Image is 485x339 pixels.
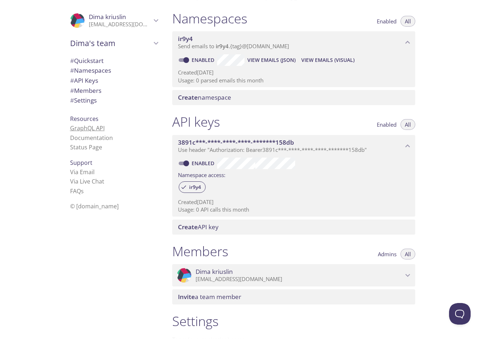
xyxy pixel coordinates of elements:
span: # [70,86,74,95]
span: Support [70,159,92,167]
p: Created [DATE] [178,198,409,206]
div: Invite a team member [172,289,415,304]
div: Create namespace [172,90,415,105]
div: Dima's team [64,34,164,53]
a: GraphQL API [70,124,105,132]
div: Create API Key [172,220,415,235]
div: Members [64,86,164,96]
button: All [401,16,415,27]
span: Members [70,86,101,95]
p: Created [DATE] [178,69,409,76]
span: View Emails (JSON) [247,56,296,64]
span: Namespaces [70,66,111,74]
p: [EMAIL_ADDRESS][DOMAIN_NAME] [196,276,403,283]
p: Usage: 0 parsed emails this month [178,77,409,84]
p: Usage: 0 API calls this month [178,206,409,213]
span: Dima kriuslin [196,268,233,276]
div: Dima kriuslin [172,264,415,286]
span: # [70,96,74,104]
span: # [70,66,74,74]
button: Admins [374,249,401,259]
div: Namespaces [64,65,164,76]
button: View Emails (JSON) [244,54,298,66]
div: ir9y4 namespace [172,31,415,54]
p: [EMAIL_ADDRESS][DOMAIN_NAME] [89,21,151,28]
h1: Settings [172,313,415,329]
span: Invite [178,293,195,301]
div: API Keys [64,76,164,86]
div: Team Settings [64,95,164,105]
span: Quickstart [70,56,104,65]
a: Via Live Chat [70,177,104,185]
a: Enabled [191,56,217,63]
button: All [401,119,415,130]
span: Create [178,93,198,101]
span: ir9y4 [178,35,193,43]
h1: Members [172,243,228,259]
span: # [70,76,74,85]
span: a team member [178,293,241,301]
button: View Emails (Visual) [298,54,357,66]
span: API Keys [70,76,98,85]
span: Create [178,223,198,231]
span: Send emails to . {tag} @[DOMAIN_NAME] [178,42,289,50]
span: ir9y4 [185,184,205,190]
div: ir9y4 [179,181,206,193]
a: Via Email [70,168,95,176]
a: Enabled [191,160,217,167]
span: © [DOMAIN_NAME] [70,202,119,210]
span: Dima's team [70,38,151,48]
div: Dima kriuslin [64,9,164,32]
span: Resources [70,115,99,123]
a: Documentation [70,134,113,142]
span: ir9y4 [216,42,229,50]
span: Settings [70,96,97,104]
span: View Emails (Visual) [301,56,354,64]
button: Enabled [372,119,401,130]
h1: Namespaces [172,10,247,27]
a: Status Page [70,143,102,151]
button: All [401,249,415,259]
a: FAQ [70,187,84,195]
span: s [81,187,84,195]
label: Namespace access: [178,169,225,180]
span: namespace [178,93,231,101]
h1: API keys [172,114,220,130]
span: Dima kriuslin [89,13,126,21]
div: Quickstart [64,56,164,66]
span: API key [178,223,219,231]
button: Enabled [372,16,401,27]
span: # [70,56,74,65]
iframe: Help Scout Beacon - Open [449,303,471,325]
